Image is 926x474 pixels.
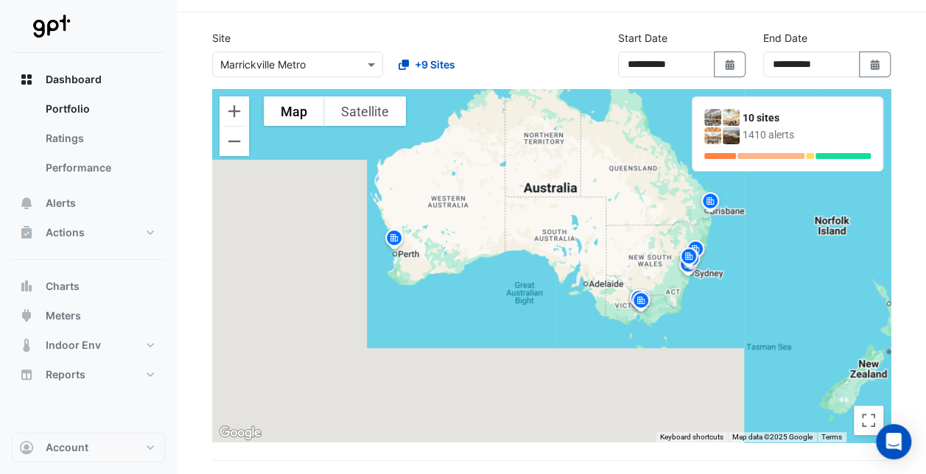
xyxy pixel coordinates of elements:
[704,127,721,144] img: Dapto Mall
[698,191,722,216] img: site-pin.svg
[34,94,165,124] a: Portfolio
[19,196,34,211] app-icon: Alerts
[704,109,721,126] img: Charlestown Square
[46,338,101,353] span: Indoor Env
[220,96,249,126] button: Zoom in
[46,308,81,323] span: Meters
[723,127,740,144] img: Highpoint Shopping Centre
[46,225,85,240] span: Actions
[46,440,88,455] span: Account
[324,96,406,126] button: Show satellite imagery
[389,52,465,77] button: +9 Sites
[34,153,165,183] a: Performance
[618,30,667,46] label: Start Date
[19,338,34,353] app-icon: Indoor Env
[12,301,165,330] button: Meters
[677,246,701,272] img: site-pin.svg
[12,188,165,218] button: Alerts
[19,225,34,240] app-icon: Actions
[12,218,165,247] button: Actions
[212,30,231,46] label: Site
[216,423,264,442] img: Google
[46,196,76,211] span: Alerts
[676,254,700,280] img: site-pin.svg
[763,30,807,46] label: End Date
[19,279,34,294] app-icon: Charts
[12,360,165,389] button: Reports
[821,433,842,441] a: Terms (opens in new tab)
[18,12,84,41] img: Company Logo
[220,127,249,156] button: Zoom out
[723,58,737,71] fa-icon: Select Date
[684,238,707,264] img: site-pin.svg
[19,367,34,382] app-icon: Reports
[12,433,165,462] button: Account
[679,248,703,274] img: site-pin.svg
[732,433,813,441] span: Map data ©2025 Google
[869,58,882,71] fa-icon: Select Date
[46,72,102,87] span: Dashboard
[723,109,740,126] img: Chirnside Park Shopping Centre
[660,432,723,442] button: Keyboard shortcuts
[12,94,165,188] div: Dashboard
[12,65,165,94] button: Dashboard
[415,57,455,72] span: +9 Sites
[12,272,165,301] button: Charts
[34,124,165,153] a: Ratings
[46,367,85,382] span: Reports
[12,330,165,360] button: Indoor Env
[382,227,406,253] img: site-pin.svg
[876,424,911,459] div: Open Intercom Messenger
[264,96,324,126] button: Show street map
[46,279,80,294] span: Charts
[743,110,871,126] div: 10 sites
[630,288,653,314] img: site-pin.svg
[854,406,883,435] button: Toggle fullscreen view
[19,72,34,87] app-icon: Dashboard
[216,423,264,442] a: Open this area in Google Maps (opens a new window)
[629,290,653,316] img: site-pin.svg
[743,127,871,143] div: 1410 alerts
[19,308,34,323] app-icon: Meters
[627,288,650,314] img: site-pin.svg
